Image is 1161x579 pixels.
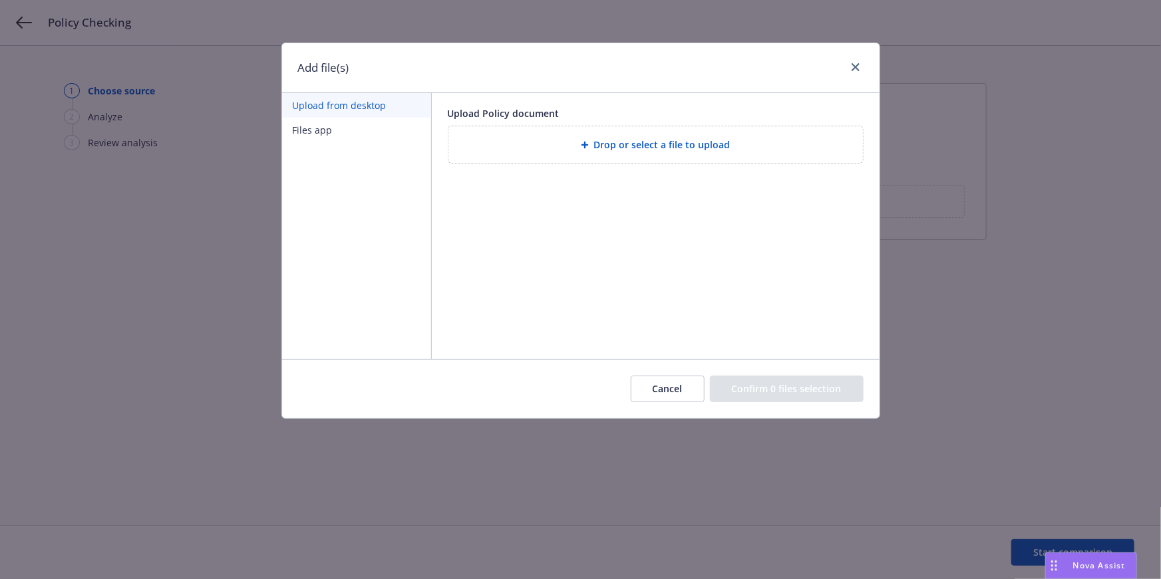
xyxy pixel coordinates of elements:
[448,126,864,164] div: Drop or select a file to upload
[631,376,705,402] button: Cancel
[1045,552,1137,579] button: Nova Assist
[1073,560,1126,571] span: Nova Assist
[448,106,864,120] div: Upload Policy document
[282,93,431,118] button: Upload from desktop
[594,138,731,152] span: Drop or select a file to upload
[298,59,349,76] h1: Add file(s)
[282,118,431,142] button: Files app
[848,59,864,75] a: close
[1046,553,1063,578] div: Drag to move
